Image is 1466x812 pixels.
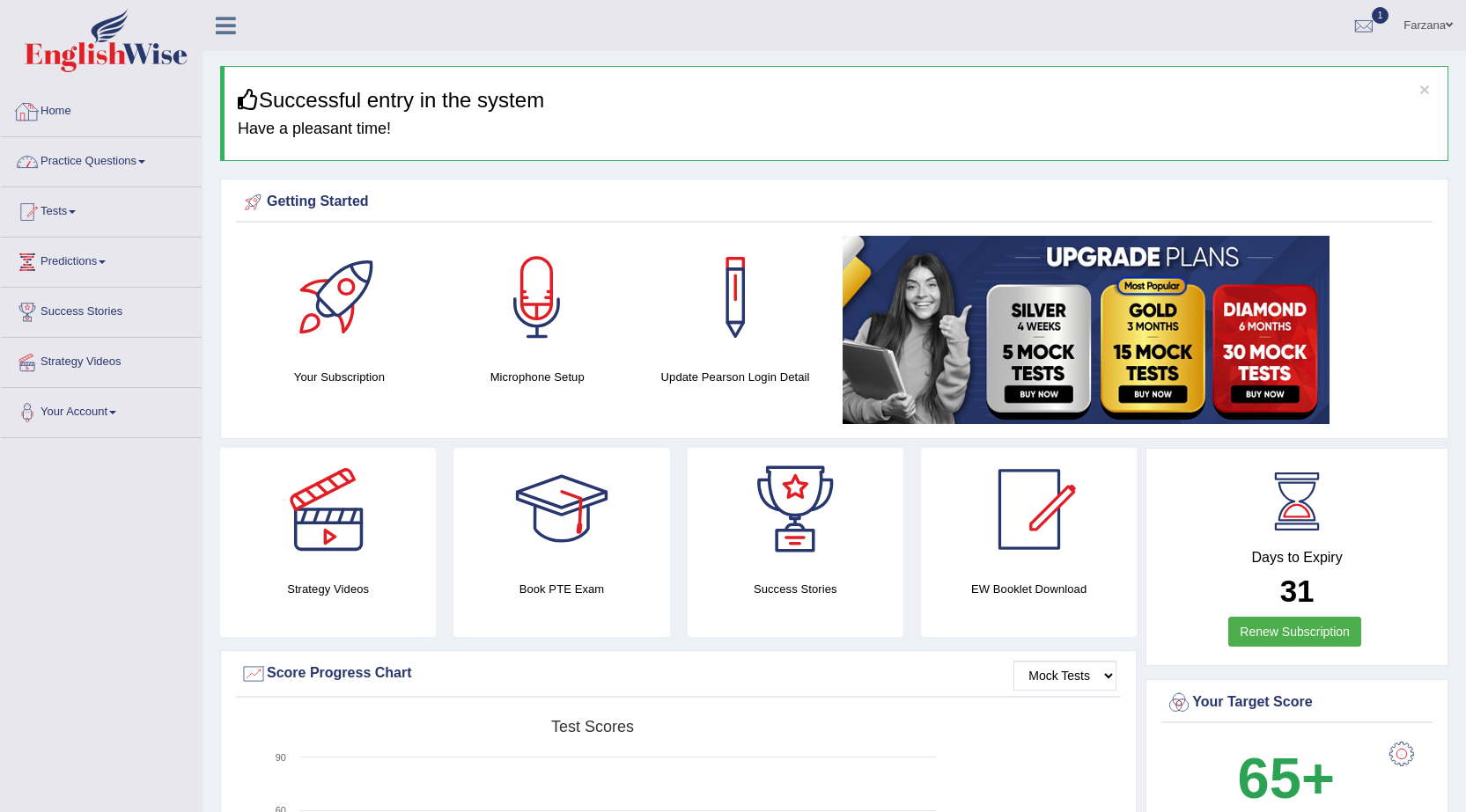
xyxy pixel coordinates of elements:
span: 1 [1372,7,1389,24]
a: Predictions [1,238,202,282]
h3: Successful entry in the system [238,89,1434,112]
h4: Success Stories [688,580,903,598]
h4: Your Subscription [249,368,430,386]
h4: Days to Expiry [1166,550,1428,566]
img: small5.jpg [843,236,1330,424]
button: × [1419,80,1430,99]
a: Home [1,87,202,131]
h4: Book PTE Exam [453,580,669,598]
div: Getting Started [240,189,1428,216]
div: Score Progress Chart [240,661,1116,687]
text: 90 [276,752,286,763]
a: Strategy Videos [1,338,202,382]
a: Renew Subscription [1228,617,1361,647]
a: Success Stories [1,288,202,332]
a: Practice Questions [1,137,202,181]
div: Your Target Score [1166,690,1428,716]
b: 65+ [1238,746,1335,810]
a: Your Account [1,388,202,432]
h4: Have a pleasant time! [238,121,1434,138]
h4: Microphone Setup [447,368,628,386]
h4: Update Pearson Login Detail [645,368,826,386]
a: Tests [1,187,202,231]
b: 31 [1280,574,1315,608]
h4: EW Booklet Download [921,580,1137,598]
h4: Strategy Videos [220,580,436,598]
tspan: Test scores [551,718,634,735]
